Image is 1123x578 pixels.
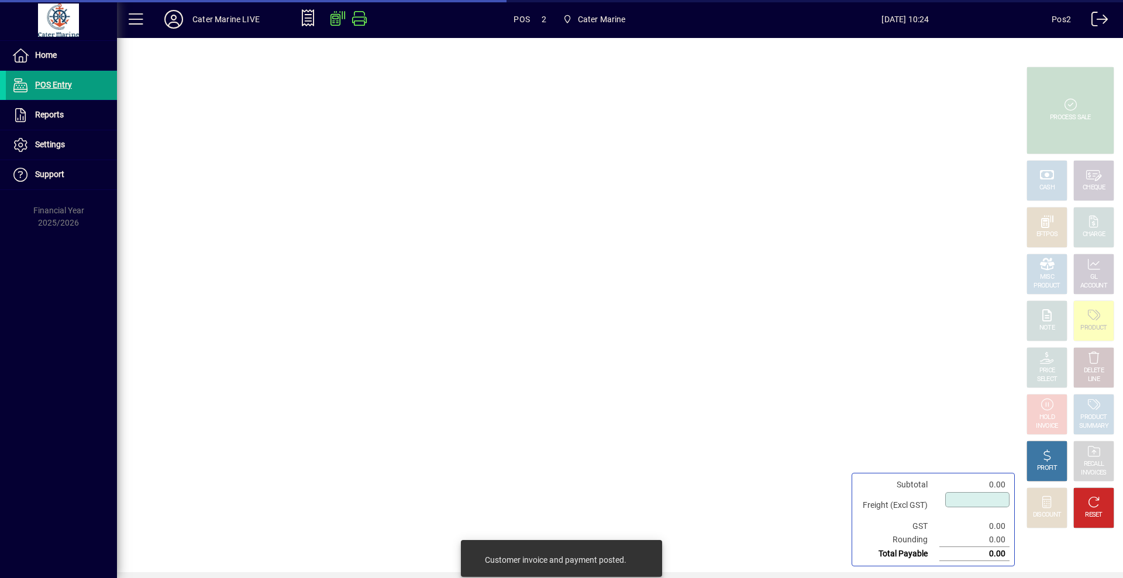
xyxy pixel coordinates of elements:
[1080,413,1107,422] div: PRODUCT
[1090,273,1098,282] div: GL
[6,101,117,130] a: Reports
[1080,282,1107,290] div: ACCOUNT
[1034,282,1060,290] div: PRODUCT
[1080,324,1107,333] div: PRODUCT
[857,492,939,520] td: Freight (Excl GST)
[1039,324,1055,333] div: NOTE
[759,10,1052,29] span: [DATE] 10:24
[1040,273,1054,282] div: MISC
[1036,230,1058,239] div: EFTPOS
[857,478,939,492] td: Subtotal
[6,160,117,189] a: Support
[939,478,1010,492] td: 0.00
[1083,184,1105,192] div: CHEQUE
[857,547,939,561] td: Total Payable
[514,10,530,29] span: POS
[1084,460,1104,469] div: RECALL
[35,80,72,89] span: POS Entry
[1033,511,1061,520] div: DISCOUNT
[1037,375,1057,384] div: SELECT
[6,41,117,70] a: Home
[857,533,939,547] td: Rounding
[542,10,546,29] span: 2
[1084,366,1104,375] div: DELETE
[1039,413,1055,422] div: HOLD
[578,10,626,29] span: Cater Marine
[485,554,626,566] div: Customer invoice and payment posted.
[939,533,1010,547] td: 0.00
[1052,10,1071,29] div: Pos2
[35,140,65,149] span: Settings
[35,110,64,119] span: Reports
[1088,375,1100,384] div: LINE
[192,10,260,29] div: Cater Marine LIVE
[1037,464,1057,473] div: PROFIT
[35,50,57,60] span: Home
[857,520,939,533] td: GST
[1050,113,1091,122] div: PROCESS SALE
[1079,422,1108,431] div: SUMMARY
[1081,469,1106,477] div: INVOICES
[1083,2,1108,40] a: Logout
[939,520,1010,533] td: 0.00
[939,547,1010,561] td: 0.00
[1036,422,1057,431] div: INVOICE
[35,169,64,179] span: Support
[155,9,192,30] button: Profile
[1083,230,1105,239] div: CHARGE
[1039,366,1055,375] div: PRICE
[558,9,631,30] span: Cater Marine
[6,130,117,160] a: Settings
[1085,511,1103,520] div: RESET
[1039,184,1055,192] div: CASH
